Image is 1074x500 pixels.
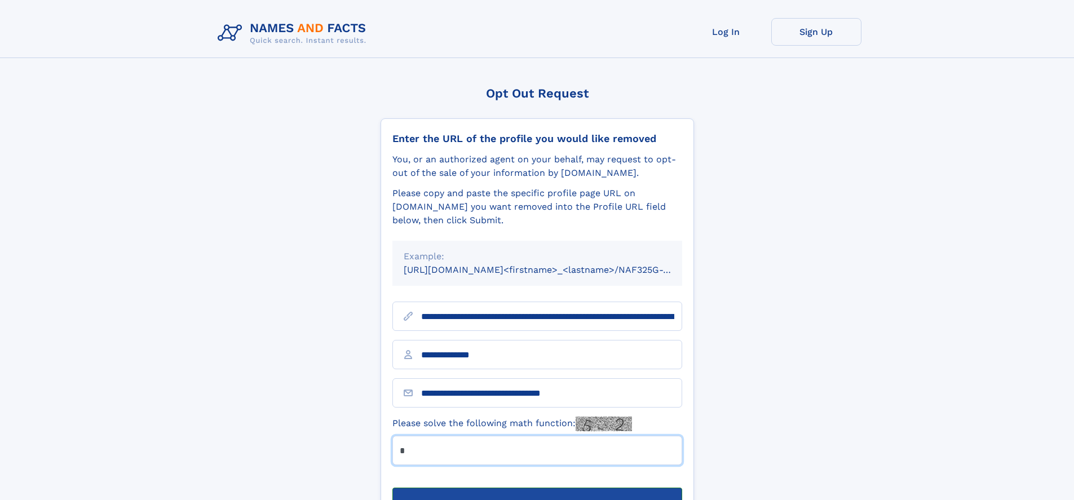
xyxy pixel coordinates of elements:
[392,187,682,227] div: Please copy and paste the specific profile page URL on [DOMAIN_NAME] you want removed into the Pr...
[381,86,694,100] div: Opt Out Request
[404,264,704,275] small: [URL][DOMAIN_NAME]<firstname>_<lastname>/NAF325G-xxxxxxxx
[392,153,682,180] div: You, or an authorized agent on your behalf, may request to opt-out of the sale of your informatio...
[392,417,632,431] label: Please solve the following math function:
[771,18,861,46] a: Sign Up
[213,18,375,48] img: Logo Names and Facts
[404,250,671,263] div: Example:
[681,18,771,46] a: Log In
[392,132,682,145] div: Enter the URL of the profile you would like removed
